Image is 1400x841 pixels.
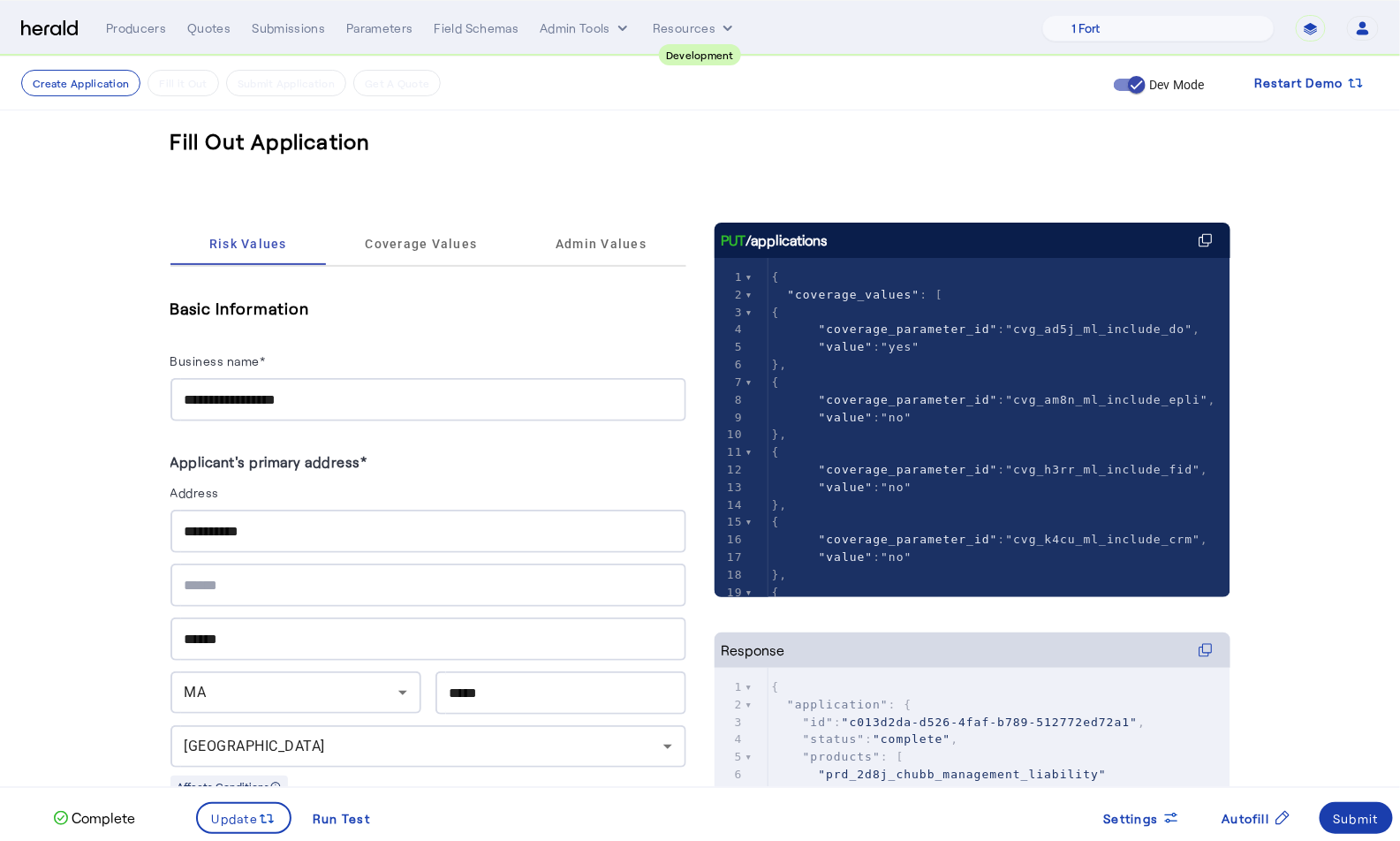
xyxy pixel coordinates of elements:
[772,375,780,389] span: {
[715,566,745,584] div: 18
[772,340,920,353] span: :
[1240,67,1379,99] button: Restart Demo
[187,19,231,37] div: Quotes
[772,515,780,528] span: {
[772,463,1208,476] span: : ,
[715,766,745,784] div: 6
[715,356,745,374] div: 6
[715,714,745,731] div: 3
[715,479,745,496] div: 13
[881,340,919,353] span: "yes"
[787,288,919,301] span: "coverage_values"
[715,549,745,566] div: 17
[715,321,745,338] div: 4
[148,70,218,96] button: Fill it Out
[715,731,745,748] div: 4
[715,784,745,801] div: 7
[772,533,1208,546] span: : ,
[772,716,1146,729] span: : ,
[715,584,745,602] div: 19
[772,393,1216,406] span: : ,
[803,716,834,729] span: "id"
[170,353,266,368] label: Business name*
[715,391,745,409] div: 8
[1090,802,1194,834] button: Settings
[818,340,873,353] span: "value"
[772,732,959,746] span: : ,
[715,443,745,461] div: 11
[715,286,745,304] div: 2
[1005,322,1192,336] span: "cvg_ad5j_ml_include_do"
[722,230,746,251] span: PUT
[346,19,413,37] div: Parameters
[1208,802,1305,834] button: Autofill
[313,809,370,828] div: Run Test
[1104,809,1159,828] span: Settings
[818,533,997,546] span: "coverage_parameter_id"
[540,19,632,37] button: internal dropdown menu
[196,802,292,834] button: Update
[715,531,745,549] div: 16
[1005,393,1208,406] span: "cvg_am8n_ml_include_epli"
[21,20,78,37] img: Herald Logo
[1005,463,1200,476] span: "cvg_h3rr_ml_include_fid"
[772,698,912,711] span: : {
[818,768,1107,781] span: "prd_2d8j_chubb_management_liability"
[772,358,788,371] span: },
[170,295,686,322] h5: Basic Information
[772,270,780,284] span: {
[659,44,741,65] div: Development
[365,238,477,250] span: Coverage Values
[772,445,780,458] span: {
[881,550,912,564] span: "no"
[772,288,943,301] span: : [
[842,716,1138,729] span: "c013d2da-d526-4faf-b789-512772ed72a1"
[653,19,737,37] button: Resources dropdown menu
[818,550,873,564] span: "value"
[715,748,745,766] div: 5
[21,70,140,96] button: Create Application
[106,19,166,37] div: Producers
[299,802,384,834] button: Run Test
[1146,76,1205,94] label: Dev Mode
[435,19,519,37] div: Field Schemas
[772,586,780,599] span: {
[715,304,745,322] div: 3
[772,568,788,581] span: },
[772,680,780,693] span: {
[803,750,881,763] span: "products"
[722,640,785,661] div: Response
[226,70,346,96] button: Submit Application
[818,393,997,406] span: "coverage_parameter_id"
[1334,809,1380,828] div: Submit
[353,70,441,96] button: Get A Quote
[772,750,904,763] span: : [
[772,498,788,511] span: },
[1320,802,1394,834] button: Submit
[715,374,745,391] div: 7
[715,496,745,514] div: 14
[212,809,259,828] span: Update
[818,322,997,336] span: "coverage_parameter_id"
[881,481,912,494] span: "no"
[772,550,912,564] span: :
[170,776,288,797] div: Affects Conditions
[1222,809,1270,828] span: Autofill
[715,461,745,479] div: 12
[873,732,950,746] span: "complete"
[185,738,326,754] span: [GEOGRAPHIC_DATA]
[787,698,889,711] span: "application"
[772,411,912,424] span: :
[803,732,866,746] span: "status"
[715,678,745,696] div: 1
[1005,533,1200,546] span: "cvg_k4cu_ml_include_crm"
[715,426,745,443] div: 10
[209,238,287,250] span: Risk Values
[170,127,371,155] h3: Fill Out Application
[818,463,997,476] span: "coverage_parameter_id"
[252,19,325,37] div: Submissions
[170,453,367,470] label: Applicant's primary address*
[772,306,780,319] span: {
[818,411,873,424] span: "value"
[1254,72,1343,94] span: Restart Demo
